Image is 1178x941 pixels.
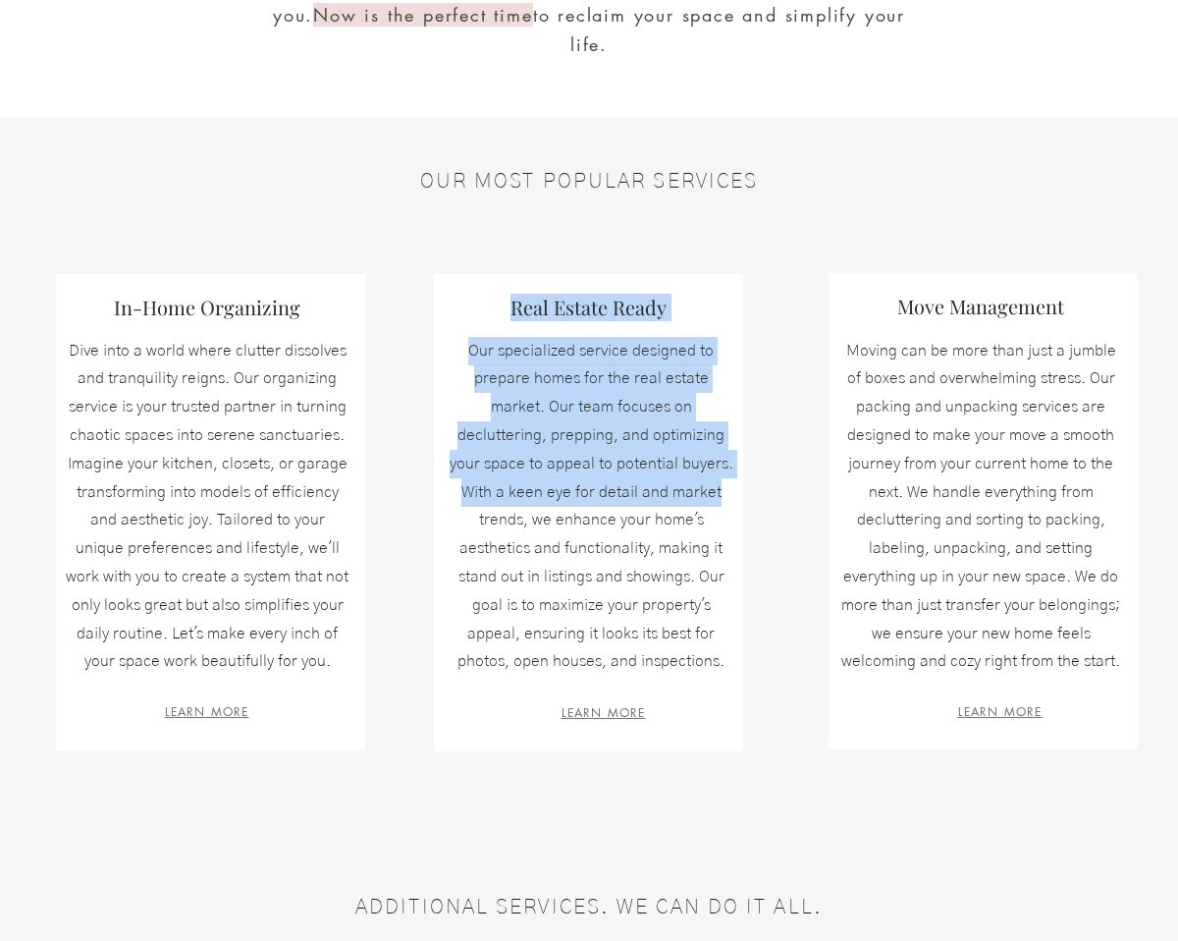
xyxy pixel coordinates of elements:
[355,897,823,917] span: ADDITIONAL SERVICES. WE CAN DO IT ALL.
[841,343,1120,670] span: Moving can be more than just a jumble of boxes and overwhelming stress. Our packing and unpacking...
[450,343,733,670] span: Our specialized service designed to prepare homes for the real estate market. Our team focuses on...
[165,703,249,719] a: LEARN MORE
[470,294,706,321] h3: Real Estate Ready
[958,703,1043,719] a: LEARN MORE
[165,703,249,720] span: LEARN MORE
[863,293,1098,320] h3: Move Management
[66,343,348,670] span: Dive into a world where clutter dissolves and tranquility reigns. Our organizing service is your ...
[562,704,646,721] span: LEARN MORE
[958,703,1043,720] span: LEARN MORE
[313,3,532,27] span: Now is the perfect time
[89,294,325,321] h3: In-Home Organizing
[562,704,646,720] a: LEARN MORE
[420,171,759,192] span: OUR MOST POPULAR SERVICES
